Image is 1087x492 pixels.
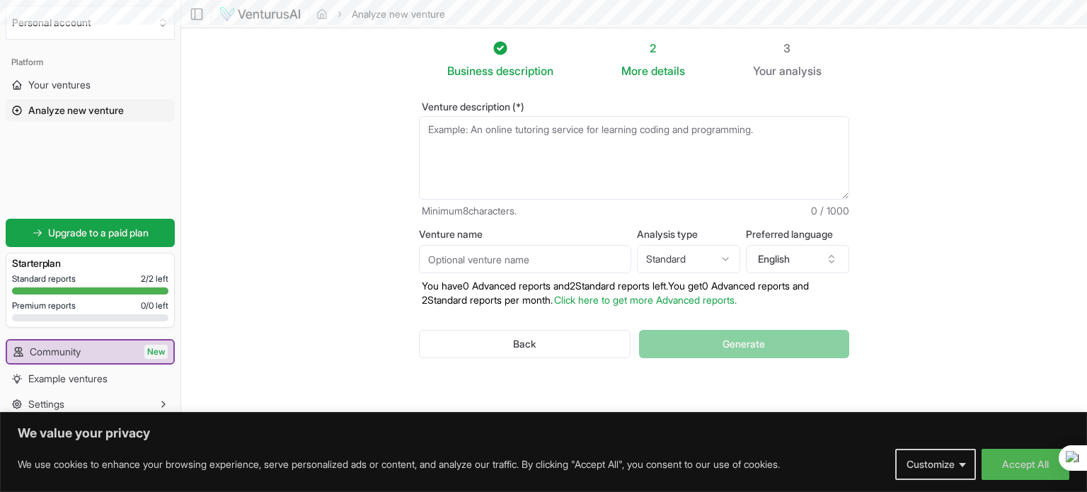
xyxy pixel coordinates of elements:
button: English [746,245,849,273]
span: 0 / 0 left [141,300,168,311]
label: Analysis type [637,229,740,239]
button: Accept All [982,449,1069,480]
span: Analyze new venture [28,103,124,118]
button: Back [419,330,631,358]
p: You have 0 Advanced reports and 2 Standard reports left. Y ou get 0 Advanced reports and 2 Standa... [419,279,849,307]
span: analysis [779,64,822,78]
span: details [651,64,685,78]
span: Upgrade to a paid plan [48,226,149,240]
a: CommunityNew [7,341,173,363]
label: Preferred language [746,229,849,239]
a: Upgrade to a paid plan [6,219,175,247]
span: Settings [28,397,64,411]
span: Premium reports [12,300,76,311]
p: We use cookies to enhance your browsing experience, serve personalized ads or content, and analyz... [18,456,780,473]
label: Venture name [419,229,631,239]
span: Standard reports [12,273,76,285]
input: Optional venture name [419,245,631,273]
span: More [621,62,648,79]
button: Customize [895,449,976,480]
span: Minimum 8 characters. [422,204,517,218]
span: 2 / 2 left [141,273,168,285]
a: Click here to get more Advanced reports. [554,294,737,306]
a: Example ventures [6,367,175,390]
span: 0 / 1000 [811,204,849,218]
a: Analyze new venture [6,99,175,122]
a: Your ventures [6,74,175,96]
button: Settings [6,393,175,416]
span: Community [30,345,81,359]
span: Your [753,62,776,79]
label: Venture description (*) [419,102,849,112]
span: Business [447,62,493,79]
div: Platform [6,51,175,74]
span: Your ventures [28,78,91,92]
div: 2 [621,40,685,57]
span: description [496,64,553,78]
h3: Starter plan [12,256,168,270]
span: New [144,345,168,359]
span: Example ventures [28,372,108,386]
div: 3 [753,40,822,57]
p: We value your privacy [18,425,1069,442]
